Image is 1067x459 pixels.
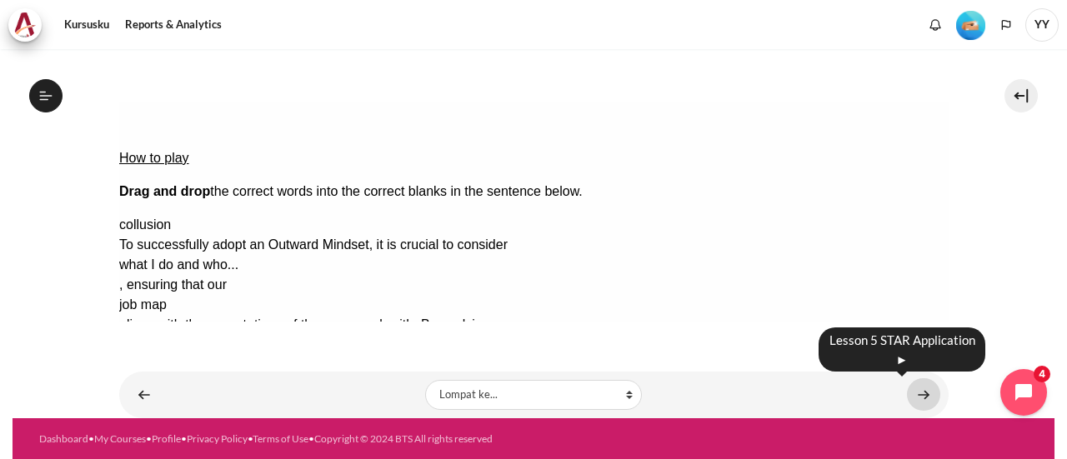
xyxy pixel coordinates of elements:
a: Level #2 [949,9,992,40]
a: Privacy Policy [187,432,248,445]
a: Terms of Use [253,432,308,445]
iframe: Drop the Right Fit [119,102,949,322]
a: Dashboard [39,432,88,445]
a: Reports & Analytics [119,8,228,42]
div: di samping untuk melihat detail lebih lanjut [923,12,948,37]
button: Languages [994,12,1019,37]
a: Architeck Architeck [8,8,50,42]
a: Kursusku [58,8,115,42]
img: Level #2 [956,11,985,40]
a: Copyright © 2024 BTS All rights reserved [314,432,493,445]
a: Menu pengguna [1025,8,1059,42]
span: YY [1025,8,1059,42]
div: Lesson 5 STAR Application ► [819,327,985,372]
a: Profile [152,432,181,445]
div: Level #2 [956,9,985,40]
a: My Courses [94,432,146,445]
img: Architeck [13,12,37,37]
div: • • • • • [39,432,583,447]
